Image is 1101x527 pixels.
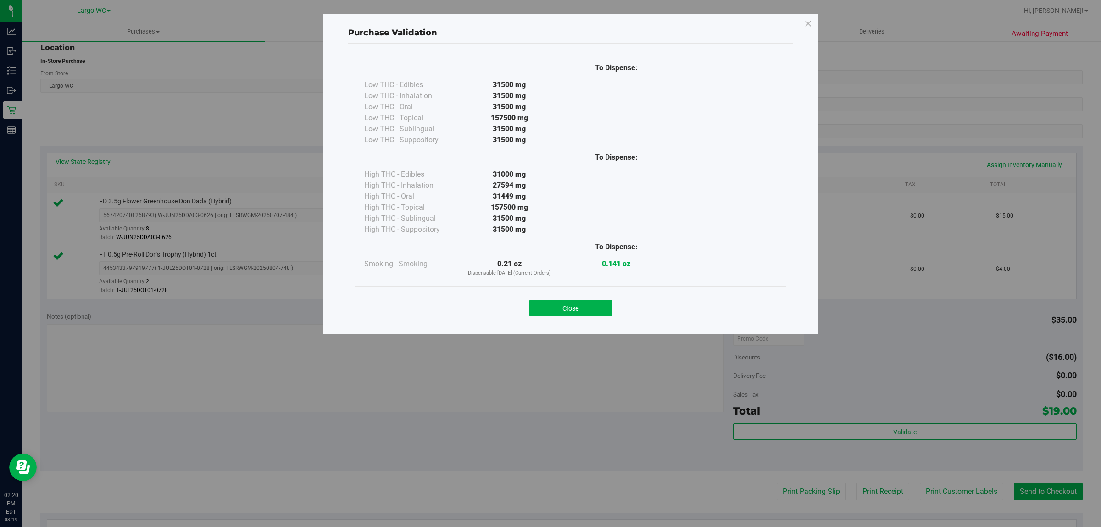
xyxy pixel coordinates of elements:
div: 31500 mg [456,101,563,112]
div: 157500 mg [456,202,563,213]
div: Low THC - Edibles [364,79,456,90]
strong: 0.141 oz [602,259,630,268]
div: High THC - Suppository [364,224,456,235]
div: To Dispense: [563,152,670,163]
iframe: Resource center [9,454,37,481]
div: Low THC - Sublingual [364,123,456,135]
div: 31500 mg [456,224,563,235]
div: 31449 mg [456,191,563,202]
div: Smoking - Smoking [364,258,456,269]
div: 31500 mg [456,135,563,146]
div: 157500 mg [456,112,563,123]
div: Low THC - Suppository [364,135,456,146]
div: 0.21 oz [456,258,563,277]
div: High THC - Oral [364,191,456,202]
div: 31500 mg [456,123,563,135]
div: 31500 mg [456,90,563,101]
button: Close [529,300,612,316]
div: High THC - Inhalation [364,180,456,191]
div: High THC - Topical [364,202,456,213]
span: Purchase Validation [348,28,437,38]
div: 31000 mg [456,169,563,180]
div: Low THC - Inhalation [364,90,456,101]
p: Dispensable [DATE] (Current Orders) [456,269,563,277]
div: To Dispense: [563,241,670,252]
div: 27594 mg [456,180,563,191]
div: High THC - Sublingual [364,213,456,224]
div: To Dispense: [563,62,670,73]
div: 31500 mg [456,79,563,90]
div: High THC - Edibles [364,169,456,180]
div: Low THC - Topical [364,112,456,123]
div: 31500 mg [456,213,563,224]
div: Low THC - Oral [364,101,456,112]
